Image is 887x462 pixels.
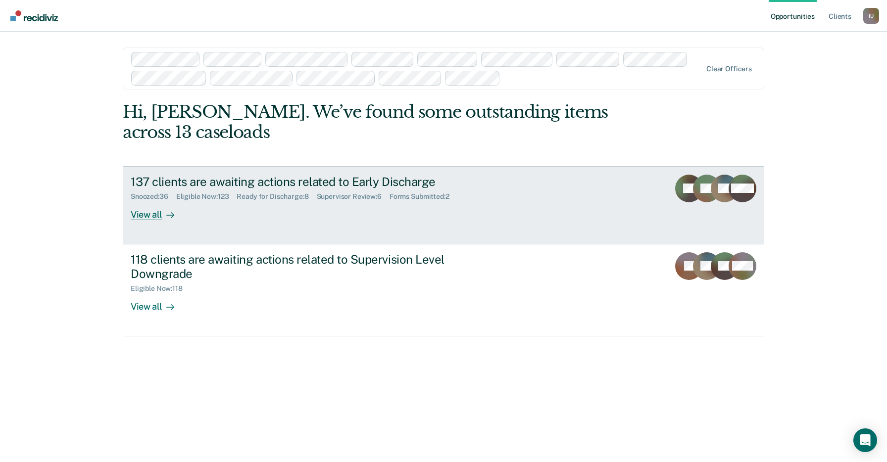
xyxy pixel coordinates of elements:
div: Eligible Now : 118 [131,284,191,293]
div: Clear officers [706,65,752,73]
div: View all [131,201,186,220]
div: Ready for Discharge : 8 [237,192,316,201]
a: 118 clients are awaiting actions related to Supervision Level DowngradeEligible Now:118View all [123,244,764,336]
div: Forms Submitted : 2 [390,192,457,201]
div: Hi, [PERSON_NAME]. We’ve found some outstanding items across 13 caseloads [123,102,636,142]
div: Eligible Now : 123 [176,192,237,201]
img: Recidiviz [10,10,58,21]
div: Open Intercom Messenger [853,428,877,452]
button: Profile dropdown button [863,8,879,24]
div: I U [863,8,879,24]
div: 118 clients are awaiting actions related to Supervision Level Downgrade [131,252,478,281]
div: Supervisor Review : 6 [317,192,390,201]
div: 137 clients are awaiting actions related to Early Discharge [131,175,478,189]
div: View all [131,293,186,312]
a: 137 clients are awaiting actions related to Early DischargeSnoozed:36Eligible Now:123Ready for Di... [123,166,764,244]
div: Snoozed : 36 [131,192,176,201]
